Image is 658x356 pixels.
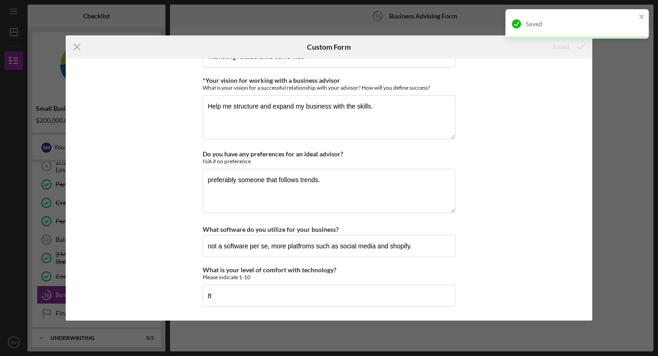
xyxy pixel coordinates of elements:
textarea: preferably someone that follows trends. [203,169,455,213]
div: N/A if no preference [203,158,455,165]
div: Saved [526,20,636,28]
label: What is your level of comfort with technology? [203,266,336,274]
div: What is your vision for a successful relationship with your advisor? How will you define success? [203,84,455,91]
label: What software do you utilize for your business? [203,225,339,233]
div: Please indicate 1-10 [203,274,455,281]
h6: Custom Form [307,43,351,51]
label: *Your vision for working with a business advisor [203,76,340,84]
label: Do you have any preferences for an ideal advisor? [203,150,343,158]
button: close [639,13,645,22]
textarea: Help me structure and expand my business with the skills. [203,95,455,139]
